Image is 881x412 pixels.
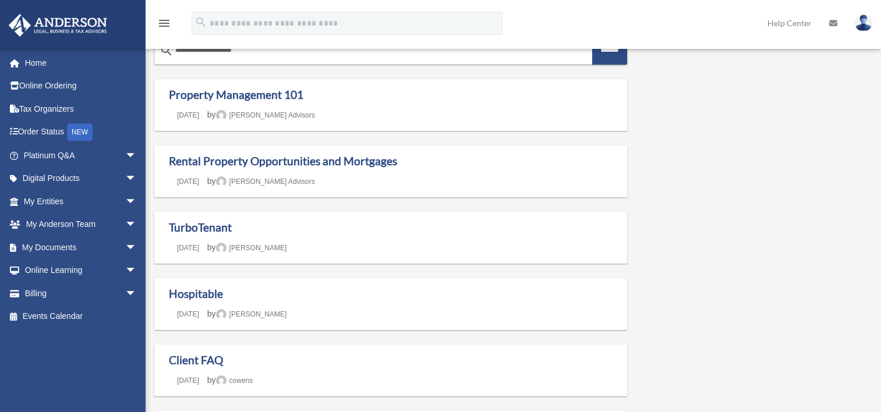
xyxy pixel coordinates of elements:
[8,213,154,236] a: My Anderson Teamarrow_drop_down
[216,111,315,119] a: [PERSON_NAME] Advisors
[169,88,303,101] a: Property Management 101
[855,15,872,31] img: User Pic
[125,190,148,214] span: arrow_drop_down
[169,221,232,234] a: TurboTenant
[207,243,287,252] span: by
[125,259,148,283] span: arrow_drop_down
[216,377,253,385] a: cowens
[169,287,223,300] a: Hospitable
[125,167,148,191] span: arrow_drop_down
[216,177,315,186] a: [PERSON_NAME] Advisors
[169,377,207,385] a: [DATE]
[8,97,154,120] a: Tax Organizers
[169,111,207,119] a: [DATE]
[8,305,154,328] a: Events Calendar
[125,144,148,168] span: arrow_drop_down
[67,123,93,141] div: NEW
[8,167,154,190] a: Digital Productsarrow_drop_down
[8,236,154,259] a: My Documentsarrow_drop_down
[8,190,154,213] a: My Entitiesarrow_drop_down
[157,20,171,30] a: menu
[216,310,287,318] a: [PERSON_NAME]
[160,44,174,58] i: search
[207,110,315,119] span: by
[8,259,154,282] a: Online Learningarrow_drop_down
[157,16,171,30] i: menu
[194,16,207,29] i: search
[207,375,253,385] span: by
[8,120,154,144] a: Order StatusNEW
[207,309,287,318] span: by
[5,14,111,37] img: Anderson Advisors Platinum Portal
[125,282,148,306] span: arrow_drop_down
[216,244,287,252] a: [PERSON_NAME]
[169,310,207,318] a: [DATE]
[125,236,148,260] span: arrow_drop_down
[169,154,397,168] a: Rental Property Opportunities and Mortgages
[207,176,315,186] span: by
[125,213,148,237] span: arrow_drop_down
[169,353,223,367] a: Client FAQ
[8,282,154,305] a: Billingarrow_drop_down
[8,74,154,98] a: Online Ordering
[169,177,207,186] a: [DATE]
[8,144,154,167] a: Platinum Q&Aarrow_drop_down
[169,244,207,252] a: [DATE]
[8,51,148,74] a: Home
